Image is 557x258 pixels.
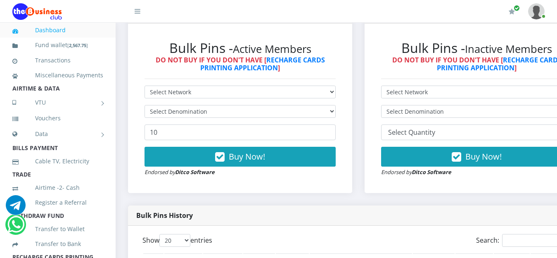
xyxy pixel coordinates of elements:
[229,151,265,162] span: Buy Now!
[12,21,103,40] a: Dashboard
[12,92,103,113] a: VTU
[142,234,212,247] label: Show entries
[509,8,515,15] i: Renew/Upgrade Subscription
[381,168,451,176] small: Endorsed by
[136,211,193,220] strong: Bulk Pins History
[514,5,520,11] span: Renew/Upgrade Subscription
[12,193,103,212] a: Register a Referral
[12,178,103,197] a: Airtime -2- Cash
[12,3,62,20] img: Logo
[465,42,552,56] small: Inactive Members
[145,124,336,140] input: Enter Quantity
[145,40,336,56] h2: Bulk Pins -
[12,109,103,128] a: Vouchers
[175,168,215,176] strong: Ditco Software
[12,124,103,144] a: Data
[465,151,502,162] span: Buy Now!
[156,55,325,72] strong: DO NOT BUY IF YOU DON'T HAVE [ ]
[12,51,103,70] a: Transactions
[12,234,103,253] a: Transfer to Bank
[233,42,311,56] small: Active Members
[12,152,103,171] a: Cable TV, Electricity
[69,42,86,48] b: 2,567.75
[67,42,88,48] small: [ ]
[7,221,24,234] a: Chat for support
[6,201,26,215] a: Chat for support
[12,220,103,239] a: Transfer to Wallet
[412,168,451,176] strong: Ditco Software
[12,36,103,55] a: Fund wallet[2,567.75]
[145,147,336,167] button: Buy Now!
[159,234,190,247] select: Showentries
[200,55,325,72] a: RECHARGE CARDS PRINTING APPLICATION
[12,66,103,85] a: Miscellaneous Payments
[528,3,545,19] img: User
[145,168,215,176] small: Endorsed by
